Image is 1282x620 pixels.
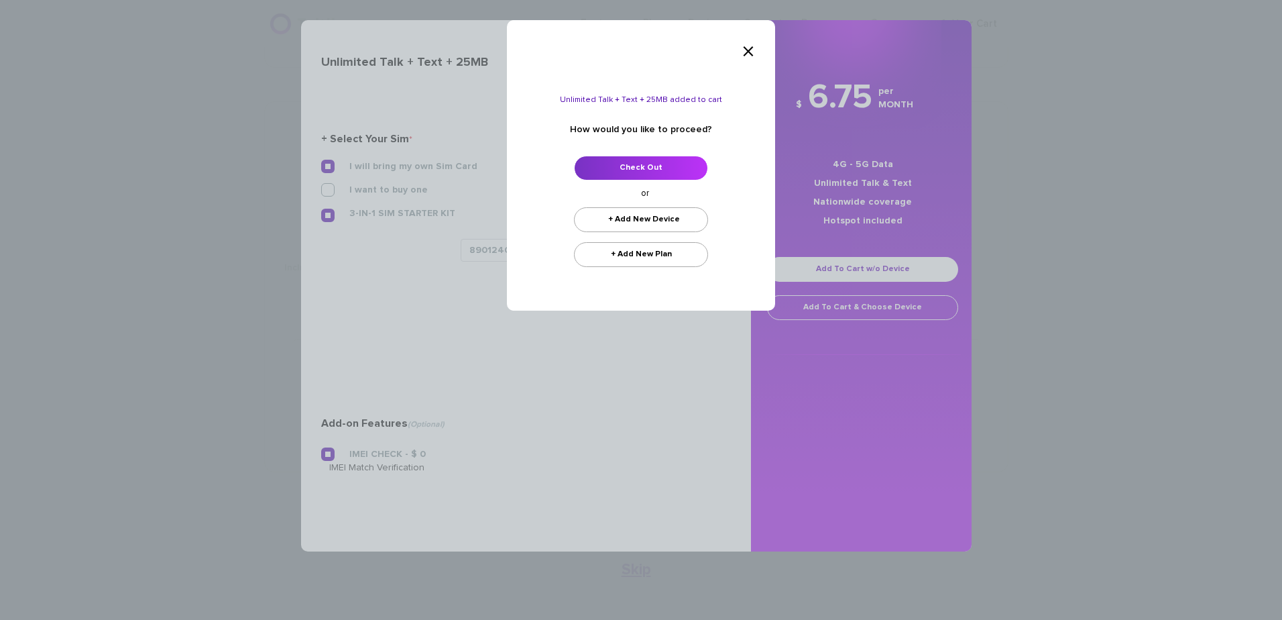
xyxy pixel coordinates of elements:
a: + Add New Plan [574,242,708,267]
span: × [742,39,755,66]
a: + Add New Device [574,207,708,232]
h5: How would you like to proceed? [537,125,745,135]
h6: Unlimited Talk + Text + 25MB added to cart [537,96,745,105]
button: Close [735,32,762,72]
a: Check Out [574,156,708,180]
